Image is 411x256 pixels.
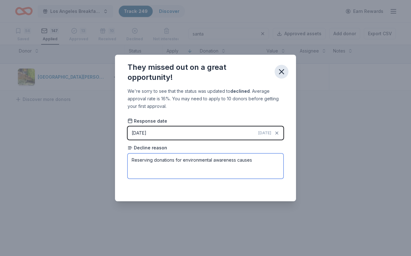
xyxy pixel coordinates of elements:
textarea: Reserving donations for environmental awareness causes [128,153,283,179]
span: Response date [128,118,167,124]
div: [DATE] [132,129,146,137]
span: [DATE] [258,131,271,136]
div: We're sorry to see that the status was updated to . Average approval rate is 16%. You may need to... [128,87,283,110]
span: Decline reason [128,145,167,151]
button: [DATE][DATE] [128,126,283,140]
b: declined [230,88,250,94]
div: They missed out on a great opportunity! [128,62,270,82]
